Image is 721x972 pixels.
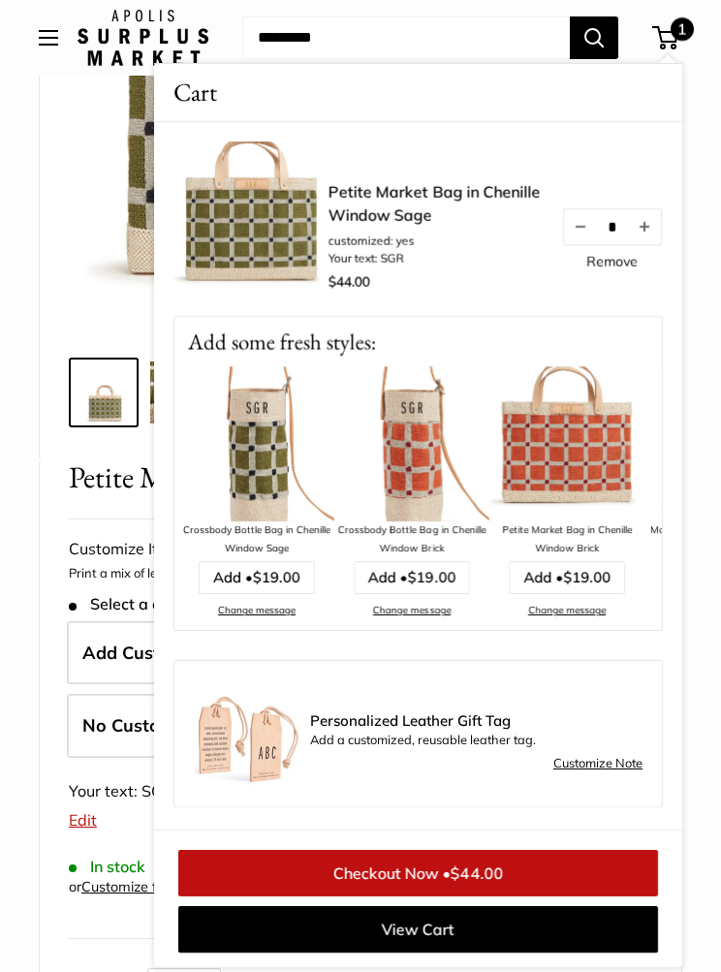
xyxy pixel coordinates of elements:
a: Petite Market Bag in Chenille Window Sage [329,180,542,227]
input: Search... [242,16,570,59]
span: No Custom Text [82,714,216,737]
a: Petite Market Bag in Chenille Window Sage [69,358,139,427]
a: Change message [528,604,606,616]
img: Petite Market Bag in Chenille Window Sage [150,361,212,423]
span: Your text: SGR [69,781,173,800]
button: Decrease quantity by 1 [564,209,597,244]
a: Change message [218,604,296,616]
button: Search [570,16,618,59]
span: $44.00 [451,863,503,883]
a: Add •$19.00 [199,561,315,594]
button: Open menu [39,30,58,46]
input: Quantity [597,218,628,235]
span: Add Custom Text [82,642,227,664]
a: Add •$19.00 [509,561,625,594]
div: or [69,874,220,900]
span: $19.00 [253,568,300,586]
div: Crossbody Bottle Bag in Chenille Window Brick [334,521,489,557]
span: $19.00 [563,568,611,586]
a: Add •$19.00 [354,561,470,594]
img: Apolis: Surplus Market [78,10,208,66]
span: 1 [671,17,694,41]
div: Customize It [69,535,652,564]
span: In stock [69,858,145,876]
a: View Cart [178,906,658,953]
label: Leave Blank [67,694,656,758]
div: Petite Market Bag in Chenille Window Brick [489,521,644,557]
span: Personalized Leather Gift Tag [310,713,643,729]
div: Add a customized, reusable leather tag. [310,713,643,752]
span: $44.00 [329,273,370,291]
span: $19.00 [408,568,455,586]
p: Print a mix of letters, words, and numbers to make it unmistakably yours. [69,564,652,583]
a: Remove [586,255,638,268]
button: Increase quantity by 1 [628,209,661,244]
p: Add some fresh styles: [174,317,662,366]
a: 1 [654,26,678,49]
span: Select a customization option [69,595,302,613]
span: Petite Market Bag in Chenille Window Sage [69,459,582,495]
span: Cart [173,74,217,111]
a: Change message [373,604,451,616]
label: Add Custom Text [67,621,656,685]
div: Crossbody Bottle Bag in Chenille Window Sage [179,521,334,557]
img: Petite Market Bag in Chenille Window Sage [73,361,135,423]
a: Edit [69,810,97,830]
a: Customize Note [553,752,643,775]
a: Petite Market Bag in Chenille Window Sage [146,358,216,427]
li: customized: yes [329,233,542,250]
li: Your text: SGR [329,250,542,267]
img: Luggage Tag [194,680,300,787]
a: Checkout Now •$44.00 [178,850,658,896]
a: Customize for Groups [81,878,220,895]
